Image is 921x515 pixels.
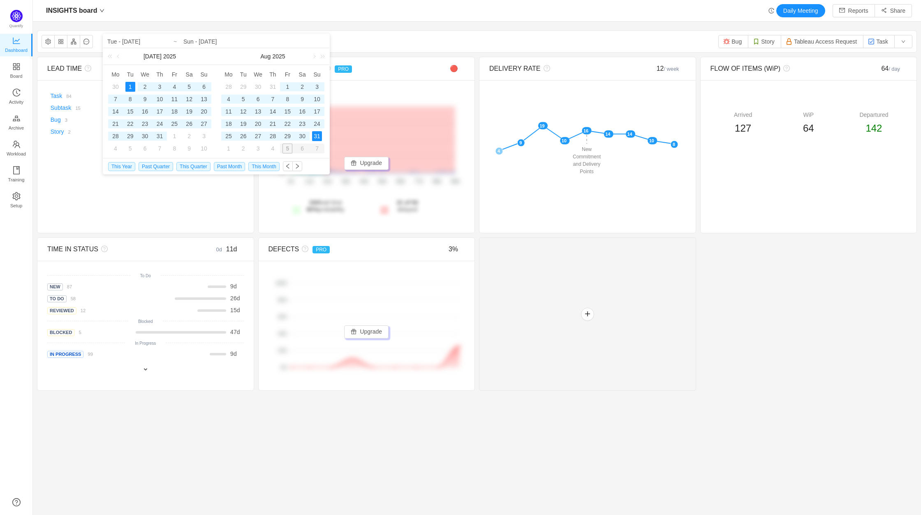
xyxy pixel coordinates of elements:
td: July 21, 2025 [108,118,123,130]
td: July 29, 2025 [236,81,251,93]
div: 15 [125,107,135,116]
div: 25 [224,131,234,141]
td: August 26, 2025 [236,130,251,142]
span: 12 [657,65,679,72]
button: icon: giftUpgrade [344,157,389,170]
div: 10 [199,144,209,153]
td: August 31, 2025 [310,130,324,142]
div: 23 [297,119,307,129]
small: 87 [67,284,72,289]
td: July 30, 2025 [251,81,266,93]
a: Subtask [51,104,72,111]
th: Sat [295,68,310,81]
td: August 8, 2025 [167,142,182,155]
div: 29 [238,82,248,92]
th: Sat [182,68,197,81]
td: August 22, 2025 [280,118,295,130]
td: July 6, 2025 [197,81,211,93]
span: Workload [7,146,26,162]
div: 14 [111,107,120,116]
td: July 27, 2025 [197,118,211,130]
div: Departured [841,111,907,119]
th: Fri [167,68,182,81]
td: July 8, 2025 [123,93,138,105]
span: Quantify [9,24,23,28]
input: End date [183,37,325,46]
img: 10303 [723,38,730,45]
div: Arrived [710,111,776,119]
div: 2 [297,82,307,92]
span: Fr [280,71,295,78]
div: 5 [280,144,295,153]
div: 3 [312,82,322,92]
span: Training [8,172,24,188]
td: July 9, 2025 [138,93,153,105]
td: August 28, 2025 [266,130,280,142]
td: August 6, 2025 [251,93,266,105]
i: icon: question-circle [82,65,91,72]
button: icon: message [80,35,93,48]
small: 84 [66,94,71,99]
div: 12 [184,94,194,104]
td: July 12, 2025 [182,93,197,105]
i: icon: question-circle [780,65,790,72]
div: 22 [282,119,292,129]
div: 31 [312,131,322,141]
span: 🔴 [450,65,458,72]
div: 31 [268,82,278,92]
a: icon: question-circle [12,498,21,506]
small: 58 [71,296,76,301]
span: delayed [397,199,418,213]
td: July 31, 2025 [266,81,280,93]
span: Mo [108,71,123,78]
small: 5 [79,330,81,335]
td: July 5, 2025 [182,81,197,93]
div: 4 [111,144,120,153]
th: Thu [266,68,280,81]
div: 9 [140,94,150,104]
td: July 31, 2025 [153,130,167,142]
button: icon: down [894,35,912,48]
a: [DATE] [143,48,162,65]
div: 25 [169,119,179,129]
th: Mon [108,68,123,81]
td: September 2, 2025 [236,142,251,155]
a: Activity [12,89,21,105]
div: 20 [253,119,263,129]
td: August 25, 2025 [221,130,236,142]
div: WiP [776,111,841,119]
button: icon: apartment [67,35,80,48]
td: July 26, 2025 [182,118,197,130]
a: 87 [63,283,72,290]
small: 2 [68,130,70,135]
div: 11 [224,107,234,116]
div: 2 [238,144,248,153]
div: 3 [155,82,164,92]
div: 16 [140,107,150,116]
span: 64 [803,123,814,134]
td: June 30, 2025 [108,81,123,93]
td: August 5, 2025 [236,93,251,105]
span: We [138,71,153,78]
div: 3 [199,131,209,141]
span: 142 [865,123,882,134]
span: Tu [123,71,138,78]
th: Sun [197,68,211,81]
div: 11 [169,94,179,104]
div: 10 [155,94,164,104]
a: 2025 [162,48,177,65]
th: Sun [310,68,324,81]
td: August 21, 2025 [266,118,280,130]
a: 5 [74,329,81,335]
span: Su [310,71,324,78]
div: 14 [268,107,278,116]
td: August 13, 2025 [251,105,266,118]
td: August 5, 2025 [123,142,138,155]
a: Setup [12,193,21,209]
a: 84 [62,93,71,99]
div: 8 [125,94,135,104]
th: Tue [236,68,251,81]
a: 12 [76,307,86,313]
td: August 11, 2025 [221,105,236,118]
i: icon: history [12,88,21,97]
